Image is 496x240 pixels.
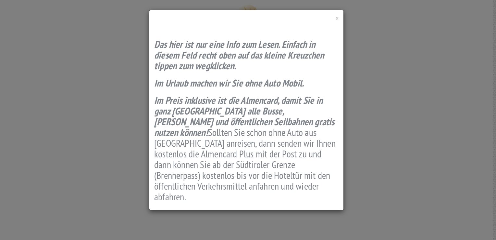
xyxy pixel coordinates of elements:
strong: I [154,94,156,106]
span: × [336,14,339,23]
h2: Sollten Sie schon ohne Auto aus [GEOGRAPHIC_DATA] anreisen, dann senden wir Ihnen kostenlos die A... [154,95,339,202]
button: Close [336,15,339,22]
strong: Im Urlaub machen wir Sie ohne Auto Mobil. [154,76,304,89]
strong: Das hier ist nur eine Info zum Lesen. Einfach in diesem Feld recht oben auf das kleine Kreuzchen ... [154,38,324,72]
strong: m Preis inklusive ist die Almencard, damit Sie in ganz [GEOGRAPHIC_DATA] alle Busse, [PERSON_NAME... [154,94,335,139]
